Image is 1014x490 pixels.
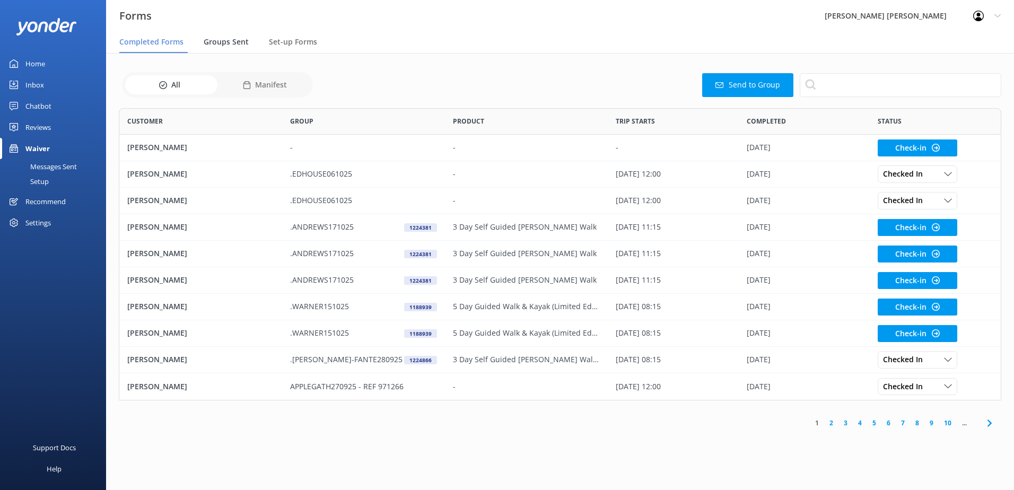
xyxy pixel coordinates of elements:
div: Support Docs [33,437,76,458]
a: 6 [881,418,896,428]
button: Check-in [878,325,957,342]
p: .WARNER151025 [290,327,349,339]
p: 3 Day Self Guided [PERSON_NAME] Walk [453,248,597,259]
p: [DATE] [747,142,771,153]
div: row [119,267,1001,294]
p: .[PERSON_NAME]-FANTE280925 [290,354,403,365]
div: row [119,214,1001,241]
p: [PERSON_NAME] [127,248,187,259]
div: row [119,161,1001,188]
h3: Forms [119,7,152,24]
p: [DATE] [747,195,771,206]
div: 1224381 [404,276,437,285]
div: Recommend [25,191,66,212]
button: Send to Group [702,73,793,97]
a: 4 [853,418,867,428]
p: [PERSON_NAME] [127,301,187,312]
p: - [453,168,456,180]
div: grid [119,135,1001,400]
p: [PERSON_NAME] [127,195,187,206]
span: Group [290,116,313,126]
a: 1 [810,418,824,428]
p: [DATE] 11:15 [616,221,661,233]
a: 2 [824,418,838,428]
p: [DATE] [747,274,771,286]
div: Messages Sent [6,159,77,174]
div: Chatbot [25,95,51,117]
a: Setup [6,174,106,189]
p: .ANDREWS171025 [290,248,354,259]
p: [DATE] [747,168,771,180]
span: Completed Forms [119,37,183,47]
div: Setup [6,174,49,189]
p: - [453,381,456,392]
p: [DATE] 12:00 [616,381,661,392]
span: Checked In [883,168,929,180]
p: [DATE] [747,354,771,365]
p: - [290,142,293,153]
p: [DATE] 11:15 [616,248,661,259]
button: Check-in [878,219,957,236]
p: [PERSON_NAME] [127,168,187,180]
div: row [119,135,1001,161]
p: 3 Day Self Guided [PERSON_NAME] Walk (Early) [453,354,600,365]
span: Completed [747,116,786,126]
span: Set-up Forms [269,37,317,47]
div: Reviews [25,117,51,138]
p: [PERSON_NAME] [127,381,187,392]
p: [DATE] [747,381,771,392]
p: 5 Day Guided Walk & Kayak (Limited Edition) [453,301,600,312]
p: 5 Day Guided Walk & Kayak (Limited Edition) [453,327,600,339]
p: [DATE] [747,327,771,339]
div: Home [25,53,45,74]
a: 9 [924,418,939,428]
p: - [616,142,618,153]
a: 10 [939,418,957,428]
p: [PERSON_NAME] [127,221,187,233]
p: .EDHOUSE061025 [290,168,352,180]
div: 1224381 [404,223,437,232]
p: [DATE] 08:15 [616,354,661,365]
a: 5 [867,418,881,428]
div: 1188939 [404,329,437,338]
p: .ANDREWS171025 [290,221,354,233]
p: - [453,142,456,153]
span: ... [957,418,972,428]
button: Check-in [878,246,957,262]
span: Checked In [883,195,929,206]
button: Check-in [878,299,957,316]
p: [PERSON_NAME] [127,327,187,339]
p: [DATE] [747,301,771,312]
p: [DATE] 12:00 [616,195,661,206]
a: 8 [910,418,924,428]
div: row [119,294,1001,320]
p: 3 Day Self Guided [PERSON_NAME] Walk [453,274,597,286]
span: Status [878,116,902,126]
p: [DATE] 08:15 [616,301,661,312]
p: [PERSON_NAME] [127,274,187,286]
div: 1224866 [404,356,437,364]
p: [PERSON_NAME] [127,142,187,153]
p: [DATE] [747,221,771,233]
p: .WARNER151025 [290,301,349,312]
a: Messages Sent [6,159,106,174]
div: 1224381 [404,250,437,258]
img: yonder-white-logo.png [16,18,77,36]
button: Check-in [878,272,957,289]
span: Checked In [883,354,929,365]
span: Product [453,116,484,126]
div: 1188939 [404,303,437,311]
a: 3 [838,418,853,428]
button: Check-in [878,139,957,156]
div: row [119,347,1001,373]
span: Checked In [883,381,929,392]
div: Inbox [25,74,44,95]
p: - [453,195,456,206]
a: 7 [896,418,910,428]
span: Groups Sent [204,37,249,47]
p: APPLEGATH270925 - REF 971266 [290,381,404,392]
div: row [119,373,1001,400]
p: [DATE] 08:15 [616,327,661,339]
span: Trip starts [616,116,655,126]
div: Waiver [25,138,50,159]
